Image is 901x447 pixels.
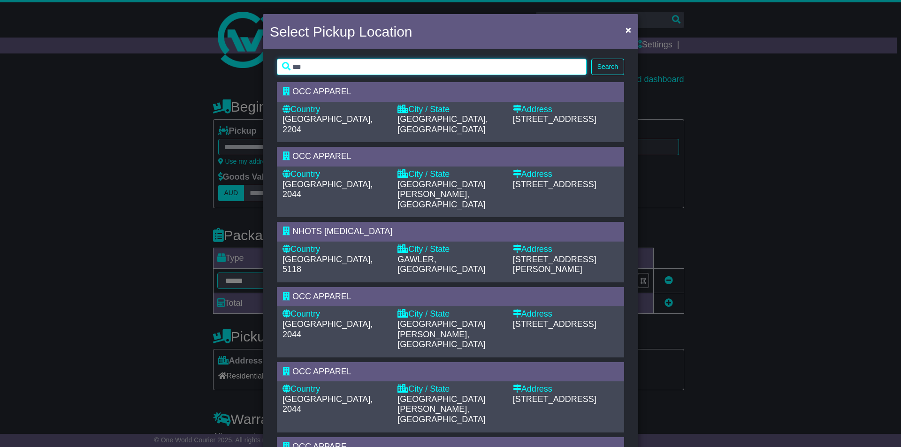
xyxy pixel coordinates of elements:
[292,367,351,376] span: OCC APPAREL
[292,227,392,236] span: NHOTS [MEDICAL_DATA]
[513,255,596,274] span: [STREET_ADDRESS][PERSON_NAME]
[513,105,618,115] div: Address
[513,394,596,404] span: [STREET_ADDRESS]
[292,87,351,96] span: OCC APPAREL
[397,114,488,134] span: [GEOGRAPHIC_DATA], [GEOGRAPHIC_DATA]
[626,24,631,35] span: ×
[513,169,618,180] div: Address
[397,319,485,349] span: [GEOGRAPHIC_DATA][PERSON_NAME], [GEOGRAPHIC_DATA]
[283,114,373,134] span: [GEOGRAPHIC_DATA], 2204
[283,319,373,339] span: [GEOGRAPHIC_DATA], 2044
[283,180,373,199] span: [GEOGRAPHIC_DATA], 2044
[397,180,485,209] span: [GEOGRAPHIC_DATA][PERSON_NAME], [GEOGRAPHIC_DATA]
[397,169,503,180] div: City / State
[397,394,485,424] span: [GEOGRAPHIC_DATA][PERSON_NAME], [GEOGRAPHIC_DATA]
[397,105,503,115] div: City / State
[397,255,485,274] span: GAWLER, [GEOGRAPHIC_DATA]
[513,384,618,394] div: Address
[270,21,412,42] h4: Select Pickup Location
[591,59,624,75] button: Search
[283,394,373,414] span: [GEOGRAPHIC_DATA], 2044
[397,384,503,394] div: City / State
[292,292,351,301] span: OCC APPAREL
[513,319,596,329] span: [STREET_ADDRESS]
[283,309,388,319] div: Country
[513,114,596,124] span: [STREET_ADDRESS]
[397,309,503,319] div: City / State
[283,105,388,115] div: Country
[513,309,618,319] div: Address
[283,169,388,180] div: Country
[292,152,351,161] span: OCC APPAREL
[283,255,373,274] span: [GEOGRAPHIC_DATA], 5118
[513,244,618,255] div: Address
[283,384,388,394] div: Country
[397,244,503,255] div: City / State
[621,20,636,39] button: Close
[513,180,596,189] span: [STREET_ADDRESS]
[283,244,388,255] div: Country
